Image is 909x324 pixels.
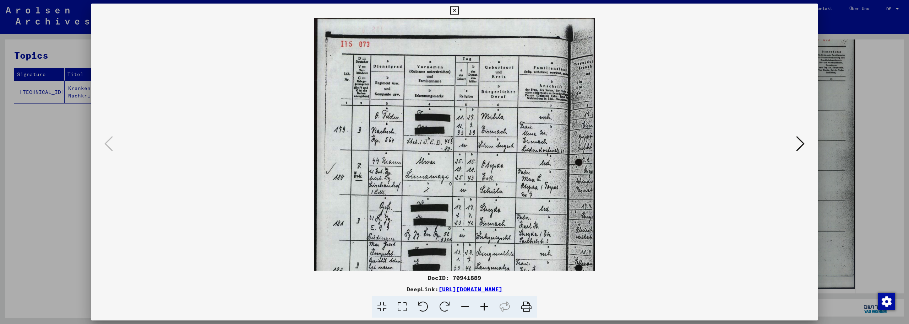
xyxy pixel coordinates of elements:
[91,273,818,282] div: DocID: 70941889
[439,286,502,293] a: [URL][DOMAIN_NAME]
[91,285,818,293] div: DeepLink:
[878,293,895,310] img: Zustimmung ändern
[878,293,895,310] div: Zustimmung ändern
